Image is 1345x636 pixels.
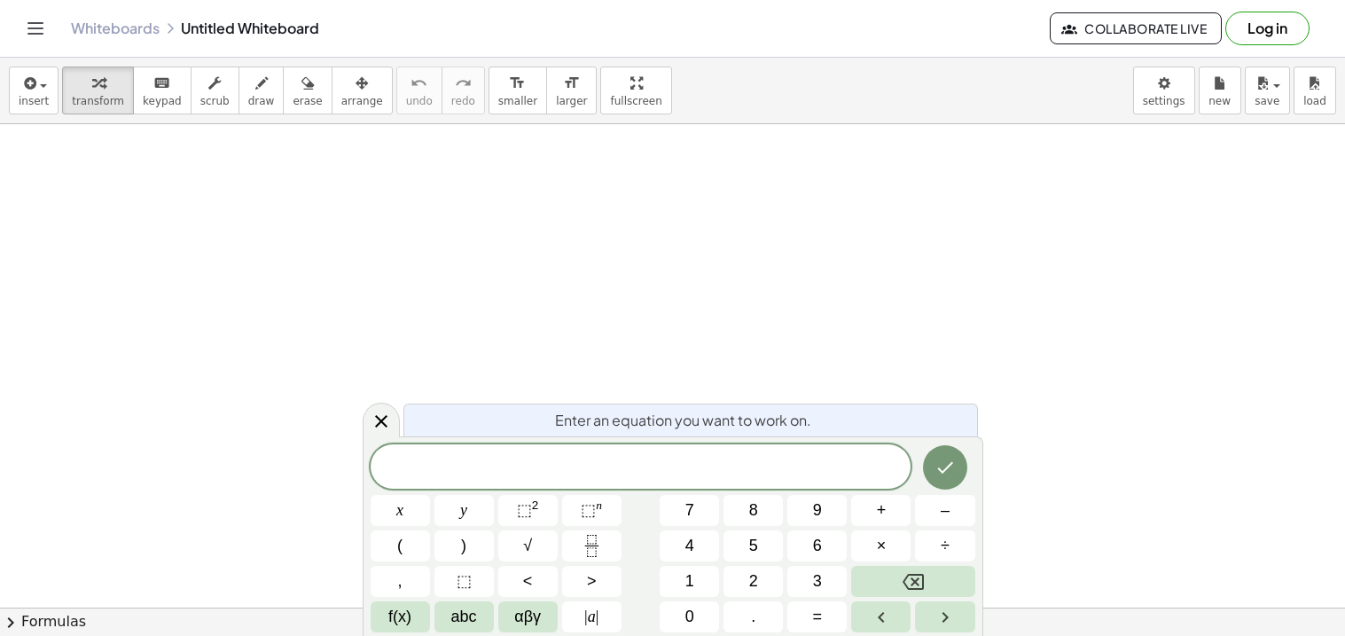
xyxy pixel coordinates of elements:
[787,566,847,597] button: 3
[498,95,537,107] span: smaller
[72,95,124,107] span: transform
[915,530,974,561] button: Divide
[514,605,541,629] span: αβγ
[434,495,494,526] button: y
[153,73,170,94] i: keyboard
[21,14,50,43] button: Toggle navigation
[498,495,558,526] button: Squared
[581,501,596,519] span: ⬚
[517,501,532,519] span: ⬚
[584,605,598,629] span: a
[562,566,622,597] button: Greater than
[723,495,783,526] button: 8
[851,495,911,526] button: Plus
[398,569,403,593] span: ,
[1208,95,1231,107] span: new
[371,566,430,597] button: ,
[498,530,558,561] button: Square root
[685,605,694,629] span: 0
[610,95,661,107] span: fullscreen
[434,566,494,597] button: Placeholder
[915,495,974,526] button: Minus
[600,67,671,114] button: fullscreen
[851,530,911,561] button: Times
[813,605,823,629] span: =
[941,499,950,522] span: –
[191,67,239,114] button: scrub
[71,20,160,37] a: Whiteboards
[596,499,602,512] sup: n
[546,67,597,114] button: format_sizelarger
[923,445,967,490] button: Done
[1133,67,1195,114] button: settings
[660,530,719,561] button: 4
[1245,67,1290,114] button: save
[133,67,192,114] button: keyboardkeypad
[293,95,322,107] span: erase
[877,499,887,522] span: +
[723,566,783,597] button: 2
[411,73,427,94] i: undo
[562,530,622,561] button: Fraction
[396,499,403,522] span: x
[787,495,847,526] button: 9
[239,67,285,114] button: draw
[723,601,783,632] button: .
[685,499,694,522] span: 7
[749,534,758,558] span: 5
[371,601,430,632] button: Functions
[584,608,588,625] span: |
[556,95,587,107] span: larger
[787,601,847,632] button: Equals
[434,530,494,561] button: )
[749,569,758,593] span: 2
[685,569,694,593] span: 1
[1294,67,1336,114] button: load
[749,499,758,522] span: 8
[442,67,485,114] button: redoredo
[1225,12,1310,45] button: Log in
[532,499,539,512] sup: 2
[587,569,597,593] span: >
[396,67,442,114] button: undoundo
[248,95,275,107] span: draw
[332,67,393,114] button: arrange
[498,601,558,632] button: Greek alphabet
[371,530,430,561] button: (
[455,73,472,94] i: redo
[562,495,622,526] button: Superscript
[813,534,822,558] span: 6
[457,569,472,593] span: ⬚
[660,566,719,597] button: 1
[406,95,433,107] span: undo
[434,601,494,632] button: Alphabet
[371,495,430,526] button: x
[388,605,411,629] span: f(x)
[851,601,911,632] button: Left arrow
[523,569,533,593] span: <
[562,601,622,632] button: Absolute value
[555,410,811,431] span: Enter an equation you want to work on.
[523,534,532,558] span: √
[451,95,475,107] span: redo
[915,601,974,632] button: Right arrow
[62,67,134,114] button: transform
[813,499,822,522] span: 9
[1050,12,1222,44] button: Collaborate Live
[19,95,49,107] span: insert
[489,67,547,114] button: format_sizesmaller
[877,534,887,558] span: ×
[1065,20,1207,36] span: Collaborate Live
[660,601,719,632] button: 0
[460,499,467,522] span: y
[660,495,719,526] button: 7
[813,569,822,593] span: 3
[1303,95,1326,107] span: load
[851,566,974,597] button: Backspace
[563,73,580,94] i: format_size
[685,534,694,558] span: 4
[1143,95,1185,107] span: settings
[143,95,182,107] span: keypad
[1199,67,1241,114] button: new
[509,73,526,94] i: format_size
